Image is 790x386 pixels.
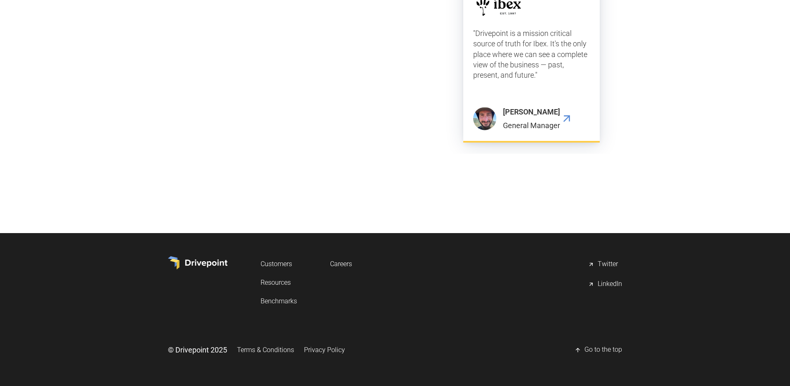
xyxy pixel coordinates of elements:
[503,120,560,131] div: General Manager
[473,28,590,80] p: "Drivepoint is a mission critical source of truth for Ibex. It's the only place where we can see ...
[598,279,622,289] div: LinkedIn
[168,345,227,355] div: © Drivepoint 2025
[261,293,297,309] a: Benchmarks
[304,342,345,357] a: Privacy Policy
[261,256,297,272] a: Customers
[588,276,622,293] a: LinkedIn
[237,342,294,357] a: Terms & Conditions
[598,260,618,269] div: Twitter
[575,342,622,358] a: Go to the top
[749,346,790,386] iframe: Chat Widget
[503,107,560,117] div: [PERSON_NAME]
[588,256,622,273] a: Twitter
[261,275,297,290] a: Resources
[584,345,622,355] div: Go to the top
[330,256,352,272] a: Careers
